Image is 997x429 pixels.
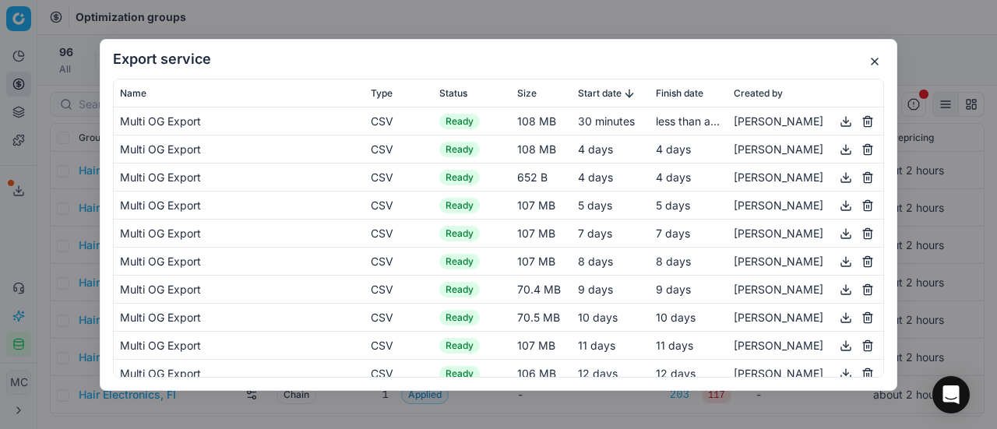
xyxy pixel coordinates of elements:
[371,197,427,213] div: CSV
[656,366,696,379] span: 12 days
[439,198,480,213] span: Ready
[371,113,427,128] div: CSV
[578,170,613,183] span: 4 days
[656,338,693,351] span: 11 days
[517,225,565,241] div: 107 MB
[120,197,358,213] div: Multi OG Export
[439,170,480,185] span: Ready
[517,169,565,185] div: 652 B
[578,310,618,323] span: 10 days
[734,223,877,242] div: [PERSON_NAME]
[734,280,877,298] div: [PERSON_NAME]
[734,167,877,186] div: [PERSON_NAME]
[439,114,480,129] span: Ready
[113,52,884,66] h2: Export service
[120,86,146,99] span: Name
[517,337,565,353] div: 107 MB
[578,198,612,211] span: 5 days
[439,226,480,241] span: Ready
[656,282,691,295] span: 9 days
[656,170,691,183] span: 4 days
[517,141,565,156] div: 108 MB
[371,281,427,297] div: CSV
[656,198,690,211] span: 5 days
[517,309,565,325] div: 70.5 MB
[734,111,877,130] div: [PERSON_NAME]
[734,308,877,326] div: [PERSON_NAME]
[439,310,480,325] span: Ready
[120,281,358,297] div: Multi OG Export
[734,364,877,382] div: [PERSON_NAME]
[734,251,877,270] div: [PERSON_NAME]
[656,254,691,267] span: 8 days
[656,86,703,99] span: Finish date
[578,282,613,295] span: 9 days
[656,142,691,155] span: 4 days
[734,336,877,354] div: [PERSON_NAME]
[656,114,748,127] span: less than a minute
[371,86,393,99] span: Type
[517,253,565,269] div: 107 MB
[734,195,877,214] div: [PERSON_NAME]
[371,337,427,353] div: CSV
[578,338,615,351] span: 11 days
[578,366,618,379] span: 12 days
[517,113,565,128] div: 108 MB
[120,253,358,269] div: Multi OG Export
[517,197,565,213] div: 107 MB
[120,337,358,353] div: Multi OG Export
[578,142,613,155] span: 4 days
[578,114,635,127] span: 30 minutes
[734,86,783,99] span: Created by
[439,282,480,297] span: Ready
[120,309,358,325] div: Multi OG Export
[622,85,637,100] button: Sorted by Start date descending
[439,366,480,382] span: Ready
[439,142,480,157] span: Ready
[371,253,427,269] div: CSV
[517,365,565,381] div: 106 MB
[371,141,427,156] div: CSV
[120,141,358,156] div: Multi OG Export
[371,169,427,185] div: CSV
[120,113,358,128] div: Multi OG Export
[371,225,427,241] div: CSV
[734,139,877,158] div: [PERSON_NAME]
[578,226,612,239] span: 7 days
[439,86,467,99] span: Status
[120,169,358,185] div: Multi OG Export
[656,310,696,323] span: 10 days
[578,86,622,99] span: Start date
[656,226,690,239] span: 7 days
[517,86,537,99] span: Size
[371,309,427,325] div: CSV
[439,338,480,353] span: Ready
[120,225,358,241] div: Multi OG Export
[120,365,358,381] div: Multi OG Export
[439,254,480,269] span: Ready
[371,365,427,381] div: CSV
[517,281,565,297] div: 70.4 MB
[578,254,613,267] span: 8 days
